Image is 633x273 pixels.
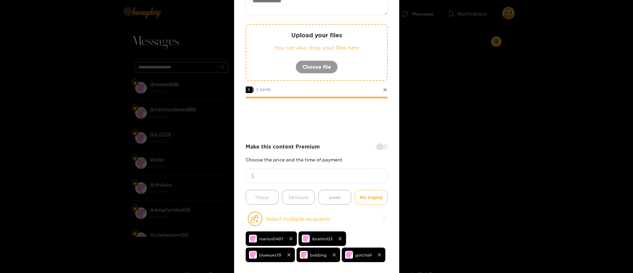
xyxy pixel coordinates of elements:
img: no-avatar.png [345,251,353,259]
p: Upload your files [260,31,374,39]
span: 24 hours [288,193,308,201]
img: no-avatar.png [249,235,257,243]
button: No expiry [355,190,388,205]
span: bobbing [310,251,327,259]
span: gotcha9 [355,251,372,259]
strong: Make this content Premium [246,143,320,151]
span: blueeyes79 [259,251,281,259]
img: no-avatar.png [249,251,257,259]
span: week [329,193,341,201]
button: week [318,190,351,205]
span: 5 [246,86,252,93]
button: Choose file [296,60,338,74]
p: You can also drop your files here [260,44,374,51]
span: 1 hour [255,193,269,201]
span: 0.34 MB [256,87,271,92]
p: Choose the price and the time of payment [246,157,388,162]
span: No expiry [360,193,382,201]
button: Select multiple recipients [246,211,388,226]
img: no-avatar.png [300,251,308,259]
img: no-avatar.png [302,235,310,243]
button: 1 hour [246,190,279,205]
span: ibrahim123 [312,235,333,243]
span: marlon0497 [259,235,283,243]
button: 24 hours [282,190,315,205]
